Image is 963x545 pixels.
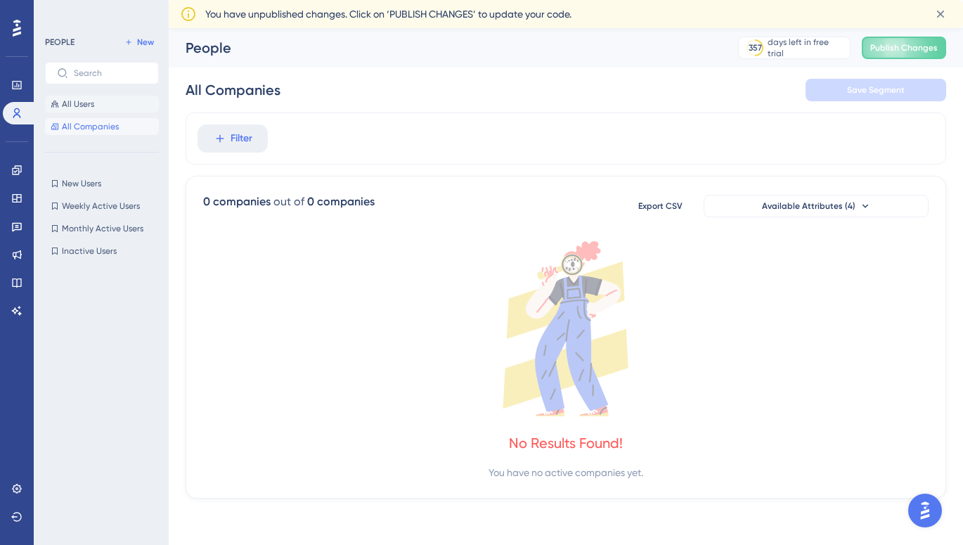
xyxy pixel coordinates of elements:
button: All Users [45,96,159,113]
span: Publish Changes [870,42,938,53]
button: Inactive Users [45,243,159,259]
div: out of [273,193,304,210]
div: People [186,38,703,58]
button: Weekly Active Users [45,198,159,214]
span: New Users [62,178,101,189]
span: Inactive Users [62,245,117,257]
span: Weekly Active Users [62,200,140,212]
button: Filter [198,124,268,153]
button: Available Attributes (4) [704,195,929,217]
span: Monthly Active Users [62,223,143,234]
span: All Companies [62,121,119,132]
button: New Users [45,175,159,192]
iframe: UserGuiding AI Assistant Launcher [904,489,946,532]
div: No Results Found! [509,433,623,453]
div: 0 companies [203,193,271,210]
span: New [137,37,154,48]
span: Save Segment [847,84,905,96]
span: All Users [62,98,94,110]
button: New [119,34,159,51]
button: Save Segment [806,79,946,101]
div: 0 companies [307,193,375,210]
div: All Companies [186,80,280,100]
button: Export CSV [625,195,695,217]
div: days left in free trial [768,37,846,59]
span: Available Attributes (4) [762,200,855,212]
button: All Companies [45,118,159,135]
input: Search [74,68,147,78]
div: PEOPLE [45,37,75,48]
span: Filter [231,130,252,147]
button: Publish Changes [862,37,946,59]
span: You have unpublished changes. Click on ‘PUBLISH CHANGES’ to update your code. [205,6,571,23]
button: Monthly Active Users [45,220,159,237]
div: 357 [749,42,762,53]
span: Export CSV [638,200,683,212]
div: You have no active companies yet. [489,464,643,481]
